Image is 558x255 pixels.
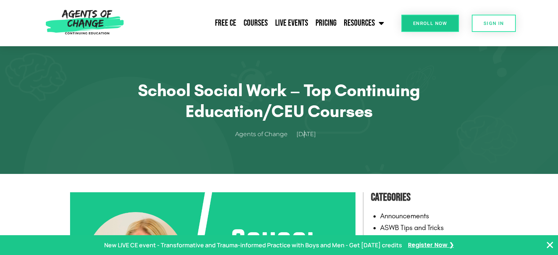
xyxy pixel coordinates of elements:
a: Resources [340,14,388,32]
a: Register Now ❯ [408,240,454,251]
a: Agents of Change [235,129,295,140]
a: ASWB Tips and Tricks [380,223,444,232]
a: [DATE] [296,129,323,140]
nav: Menu [127,14,388,32]
a: Continuing Education [380,235,445,244]
a: SIGN IN [472,15,516,32]
h4: Categories [371,189,488,206]
a: Pricing [312,14,340,32]
time: [DATE] [296,131,316,138]
a: Courses [240,14,271,32]
a: Free CE [211,14,240,32]
span: Agents of Change [235,129,288,140]
p: New LIVE CE event - Transformative and Trauma-informed Practice with Boys and Men - Get [DATE] cr... [104,240,402,251]
span: SIGN IN [484,21,504,26]
a: Enroll Now [401,15,459,32]
h1: School Social Work – Top Continuing Education/CEU Courses [88,80,470,121]
span: Enroll Now [413,21,447,26]
a: Announcements [380,211,429,220]
a: Live Events [271,14,312,32]
button: Close Banner [546,241,554,249]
